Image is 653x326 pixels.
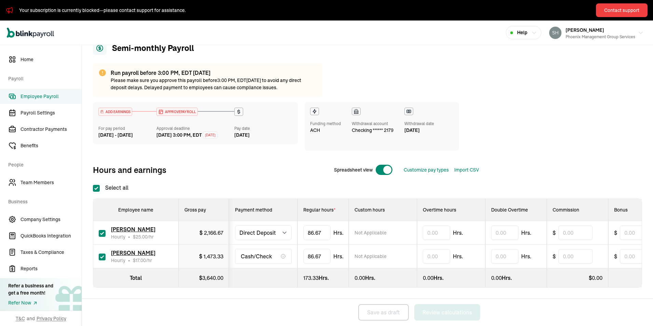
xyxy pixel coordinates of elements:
[16,315,25,322] span: T&C
[20,216,82,223] span: Company Settings
[93,41,194,55] h1: Semi-monthly Payroll
[333,229,344,237] span: Hrs.
[93,184,128,192] label: Select all
[20,249,82,256] span: Taxes & Compliance
[164,109,196,114] span: APPROVE PAYROLL
[241,252,272,260] span: Cash/Check
[310,127,320,134] span: ACH
[491,274,502,281] span: 0.00
[111,249,155,256] span: [PERSON_NAME]
[7,23,54,43] nav: Global
[199,229,223,237] div: $
[517,29,527,36] span: Help
[454,166,479,174] button: Import CSV
[8,299,53,307] a: Refer Now
[93,185,100,192] input: Select all
[539,252,653,326] div: Chat Widget
[303,225,331,240] input: TextInput
[355,229,387,236] span: Not Applicable
[19,7,186,14] div: Your subscription is currently blocked—please contact support for assistance.
[303,274,343,282] div: Hrs.
[98,132,156,139] div: [DATE] - [DATE]
[453,252,463,260] span: Hrs.
[404,127,434,134] div: [DATE]
[352,121,393,127] div: Withdrawal account
[20,142,82,149] span: Benefits
[355,274,365,281] span: 0.00
[20,93,82,100] span: Employee Payroll
[566,34,635,40] div: Phoenix Management Group Services
[553,229,556,237] span: $
[491,226,518,240] input: 0.00
[156,132,202,139] div: [DATE] 3:00 PM, EDT
[184,206,223,213] div: Gross pay
[20,265,82,272] span: Reports
[128,257,130,264] span: •
[199,252,223,260] div: $
[453,229,463,237] span: Hrs.
[133,257,152,264] span: /hr
[423,249,450,263] input: 0.00
[234,132,292,139] div: [DATE]
[303,249,331,264] input: TextInput
[128,233,130,240] span: •
[558,249,593,263] input: 0.00
[20,126,82,133] span: Contractor Payments
[355,253,387,260] span: Not Applicable
[423,226,450,240] input: 0.00
[111,77,317,91] p: Please make sure you approve this payroll before 3:00 PM, EDT [DATE] to avoid any direct deposit ...
[20,56,82,63] span: Home
[423,207,456,213] span: Overtime hours
[367,308,400,316] div: Save as draft
[423,274,480,282] div: Hrs.
[596,3,648,17] button: Contact support
[93,164,166,175] span: Hours and earnings
[303,274,319,281] span: 173.33
[414,304,480,321] button: Review calculations
[8,191,78,210] span: Business
[521,252,531,260] span: Hrs.
[521,229,531,237] span: Hrs.
[136,234,148,240] span: 25.00
[404,166,449,174] button: Customize pay types
[303,207,335,213] span: Regular hours
[99,108,132,116] div: ADD EARNINGS
[310,121,341,127] div: Funding method
[355,206,411,213] div: Custom hours
[614,229,617,237] span: $
[334,166,373,174] span: Spreadsheet view
[204,229,223,236] span: 2,166.67
[491,249,518,263] input: 0.00
[491,274,541,282] div: Hrs.
[404,121,434,127] div: Withdrawal date
[553,207,579,213] span: Commission
[136,257,146,263] span: 17.00
[423,274,433,281] span: 0.00
[491,206,541,213] div: Double Overtime
[235,207,272,213] span: Payment method
[20,232,82,240] span: QuickBooks Integration
[118,207,153,213] span: Employee name
[133,233,154,240] span: /hr
[358,304,409,321] button: Save as draft
[20,179,82,186] span: Team Members
[604,7,639,14] div: Contact support
[8,68,78,87] span: Payroll
[99,274,173,282] div: Total
[546,24,646,41] button: [PERSON_NAME]Phoenix Management Group Services
[8,154,78,174] span: People
[184,274,223,282] div: $
[37,315,66,322] span: Privacy Policy
[8,282,53,297] div: Refer a business and get a free month!
[333,252,344,260] span: Hrs.
[20,109,82,117] span: Payroll Settings
[558,226,593,240] input: 0.00
[133,234,148,240] span: $
[202,274,223,281] span: 3,640.00
[98,125,156,132] div: For pay period
[506,26,541,39] button: Help
[614,207,628,213] span: Bonus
